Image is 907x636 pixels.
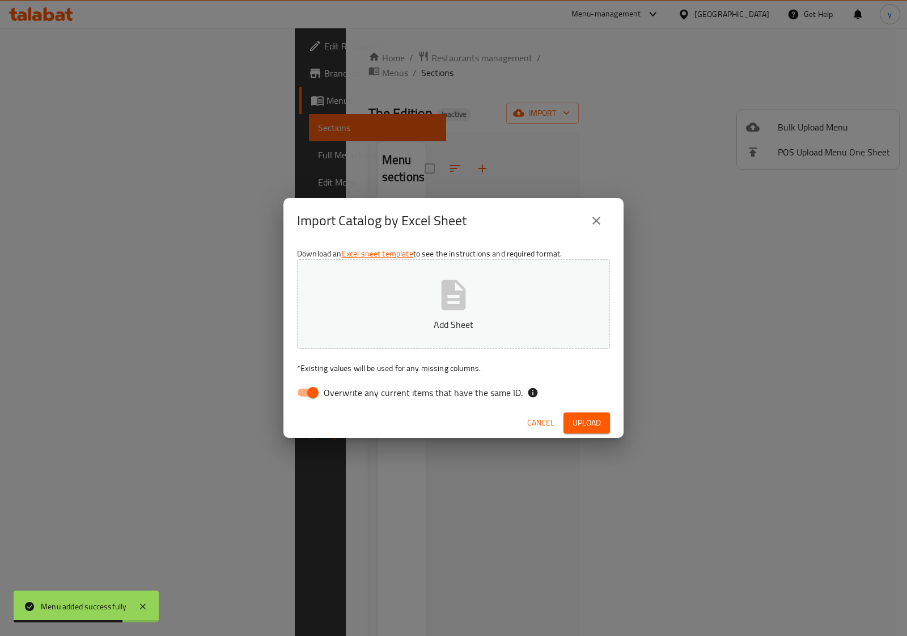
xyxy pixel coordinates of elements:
span: Cancel [527,416,554,430]
svg: If the overwrite option isn't selected, then the items that match an existing ID will be ignored ... [527,387,539,398]
button: Cancel [523,412,559,433]
button: close [583,207,610,234]
button: Add Sheet [297,259,610,349]
a: Excel sheet template [342,246,413,261]
div: Download an to see the instructions and required format. [283,243,624,408]
span: Upload [573,416,601,430]
div: Menu added successfully [41,600,127,613]
h2: Import Catalog by Excel Sheet [297,212,467,230]
button: Upload [563,412,610,433]
span: Overwrite any current items that have the same ID. [324,386,523,399]
p: Add Sheet [315,318,592,331]
p: Existing values will be used for any missing columns. [297,363,610,374]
